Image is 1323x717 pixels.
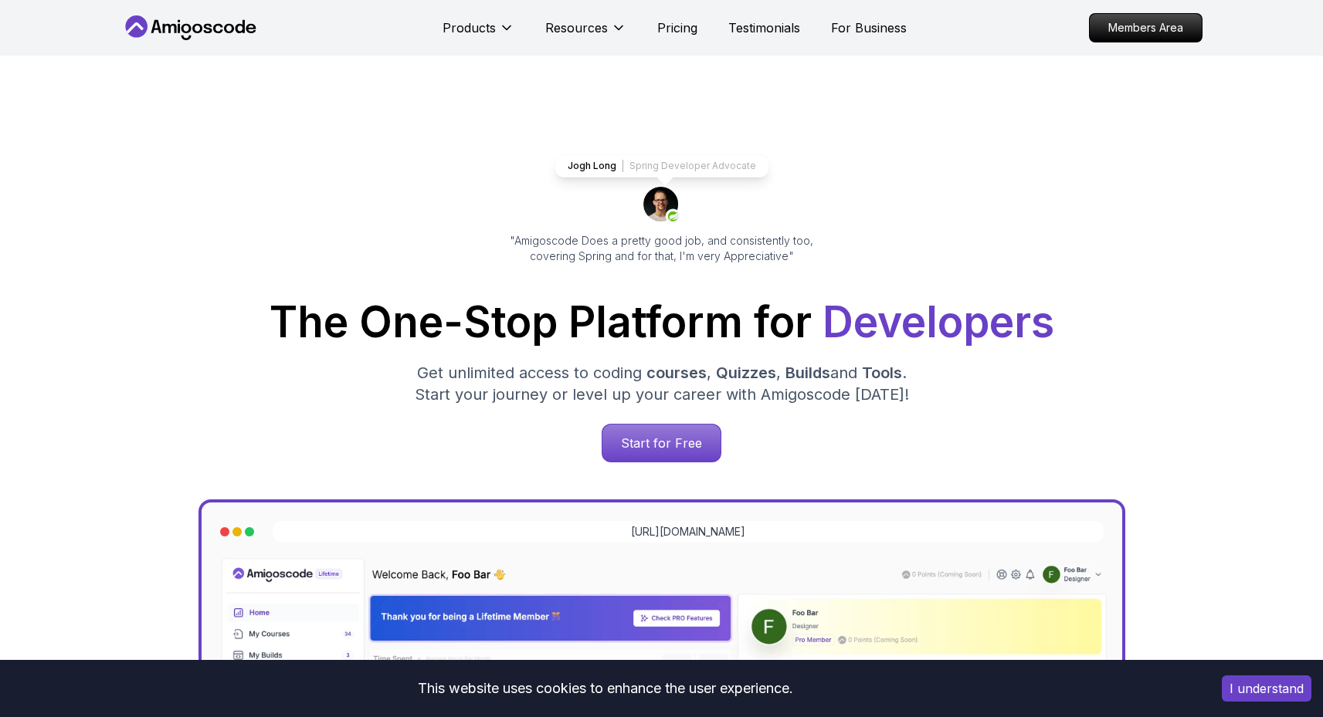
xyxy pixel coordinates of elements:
[602,424,721,462] p: Start for Free
[657,19,697,37] a: Pricing
[1089,13,1203,42] a: Members Area
[716,364,776,382] span: Quizzes
[134,301,1190,343] h1: The One-Stop Platform for
[443,19,514,49] button: Products
[785,364,830,382] span: Builds
[643,187,680,224] img: josh long
[1090,14,1202,42] p: Members Area
[545,19,626,49] button: Resources
[1222,675,1311,702] button: Accept cookies
[629,160,756,172] p: Spring Developer Advocate
[402,362,921,405] p: Get unlimited access to coding , , and . Start your journey or level up your career with Amigosco...
[568,160,616,172] p: Jogh Long
[646,364,707,382] span: courses
[831,19,907,37] a: For Business
[631,524,745,539] a: [URL][DOMAIN_NAME]
[443,19,496,37] p: Products
[545,19,608,37] p: Resources
[12,671,1199,705] div: This website uses cookies to enhance the user experience.
[728,19,800,37] a: Testimonials
[489,233,835,264] p: "Amigoscode Does a pretty good job, and consistently too, covering Spring and for that, I'm very ...
[862,364,902,382] span: Tools
[602,424,721,462] a: Start for Free
[823,296,1054,347] span: Developers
